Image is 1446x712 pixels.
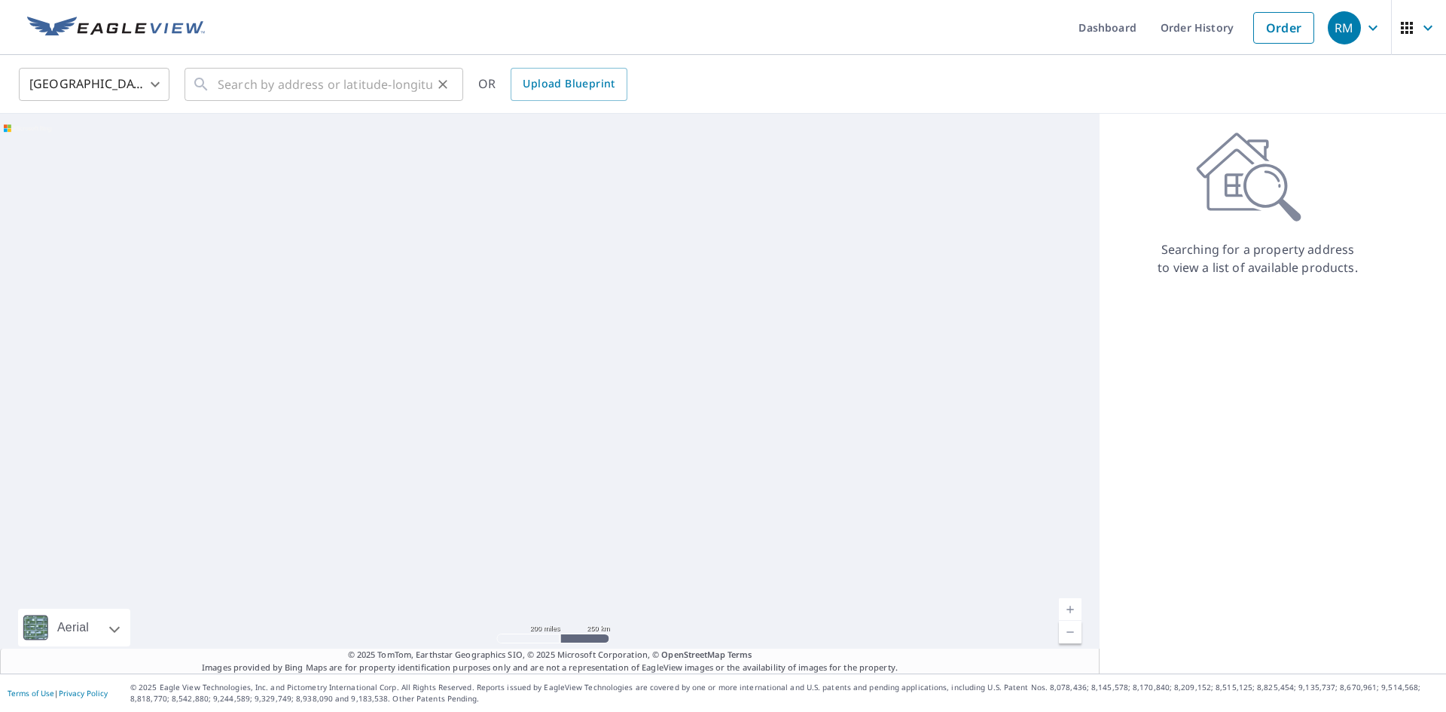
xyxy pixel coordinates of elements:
div: OR [478,68,627,101]
a: OpenStreetMap [661,649,725,660]
p: Searching for a property address to view a list of available products. [1157,240,1359,277]
a: Current Level 5, Zoom Out [1059,621,1081,643]
div: Aerial [18,609,130,646]
a: Current Level 5, Zoom In [1059,598,1081,621]
a: Terms of Use [8,688,54,698]
button: Clear [432,74,453,95]
a: Terms [728,649,752,660]
span: © 2025 TomTom, Earthstar Geographics SIO, © 2025 Microsoft Corporation, © [348,649,752,662]
a: Privacy Policy [59,688,108,698]
span: Upload Blueprint [523,75,615,93]
div: RM [1328,11,1361,44]
div: [GEOGRAPHIC_DATA] [19,63,169,105]
p: © 2025 Eagle View Technologies, Inc. and Pictometry International Corp. All Rights Reserved. Repo... [130,682,1438,704]
a: Order [1253,12,1314,44]
img: EV Logo [27,17,205,39]
p: | [8,689,108,698]
a: Upload Blueprint [511,68,627,101]
input: Search by address or latitude-longitude [218,63,432,105]
div: Aerial [53,609,93,646]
